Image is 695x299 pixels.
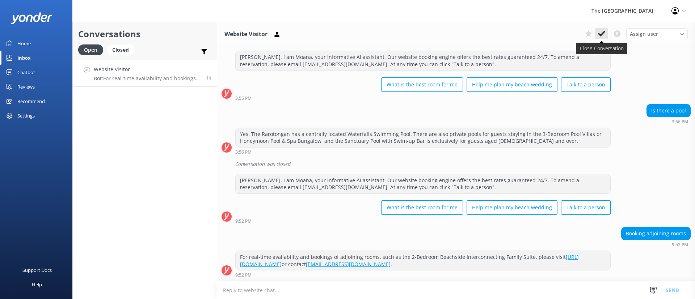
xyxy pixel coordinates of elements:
div: For real-time availability and bookings of adjoining rooms, such as the 2-Bedroom Beachside Inter... [236,251,610,270]
div: Assign User [626,28,688,40]
div: Oct 04 2025 03:56pm (UTC -10:00) Pacific/Honolulu [235,95,611,101]
div: [PERSON_NAME], I am Moana, your informative AI assistant. Our website booking engine offers the b... [236,51,610,70]
strong: 9:52 PM [235,273,252,277]
div: Closed [107,44,134,55]
button: Help me plan my beach wedding [467,77,557,92]
div: Settings [17,108,35,123]
h3: Website Visitor [224,30,268,39]
div: Recommend [17,94,45,108]
div: Oct 04 2025 03:56pm (UTC -10:00) Pacific/Honolulu [235,149,611,154]
div: Oct 04 2025 09:52pm (UTC -10:00) Pacific/Honolulu [235,218,611,223]
div: [PERSON_NAME], I am Moana, your informative AI assistant. Our website booking engine offers the b... [236,174,610,193]
div: Conversation was closed. [235,158,691,170]
button: Talk to a person [561,200,611,215]
a: Website VisitorBot:For real-time availability and bookings of adjoining rooms, such as the 2-Bedr... [73,60,217,87]
strong: 3:56 PM [235,96,252,101]
span: Oct 04 2025 09:52pm (UTC -10:00) Pacific/Honolulu [206,75,211,81]
div: Reviews [17,80,35,94]
div: Yes, The Rarotongan has a centrally located Waterfalls Swimming Pool. There are also private pool... [236,128,610,147]
div: Chatbot [17,65,35,80]
div: Help [32,277,42,292]
strong: 9:52 PM [235,219,252,223]
button: Help me plan my beach wedding [467,200,557,215]
span: Assign user [630,30,658,38]
div: Is there a pool [647,104,690,117]
div: Inbox [17,51,31,65]
div: Home [17,36,31,51]
strong: 3:56 PM [672,120,688,124]
div: Booking adjoining rooms [622,227,690,240]
div: 2025-10-05T06:03:52.571 [222,158,691,170]
h2: Conversations [78,27,211,41]
p: Bot: For real-time availability and bookings of adjoining rooms, such as the 2-Bedroom Beachside ... [94,75,201,82]
div: Oct 04 2025 09:52pm (UTC -10:00) Pacific/Honolulu [235,272,611,277]
div: Oct 04 2025 09:52pm (UTC -10:00) Pacific/Honolulu [621,242,691,247]
a: Open [78,46,107,54]
img: yonder-white-logo.png [11,12,52,24]
div: Open [78,44,103,55]
div: Oct 04 2025 03:56pm (UTC -10:00) Pacific/Honolulu [646,119,691,124]
button: What is the best room for me [381,200,463,215]
h4: Website Visitor [94,65,201,73]
button: What is the best room for me [381,77,463,92]
strong: 3:56 PM [235,150,252,154]
button: Talk to a person [561,77,611,92]
a: Closed [107,46,138,54]
a: [EMAIL_ADDRESS][DOMAIN_NAME] [306,261,391,268]
a: [URL][DOMAIN_NAME] [240,253,579,268]
strong: 9:52 PM [672,243,688,247]
div: Support Docs [22,263,52,277]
